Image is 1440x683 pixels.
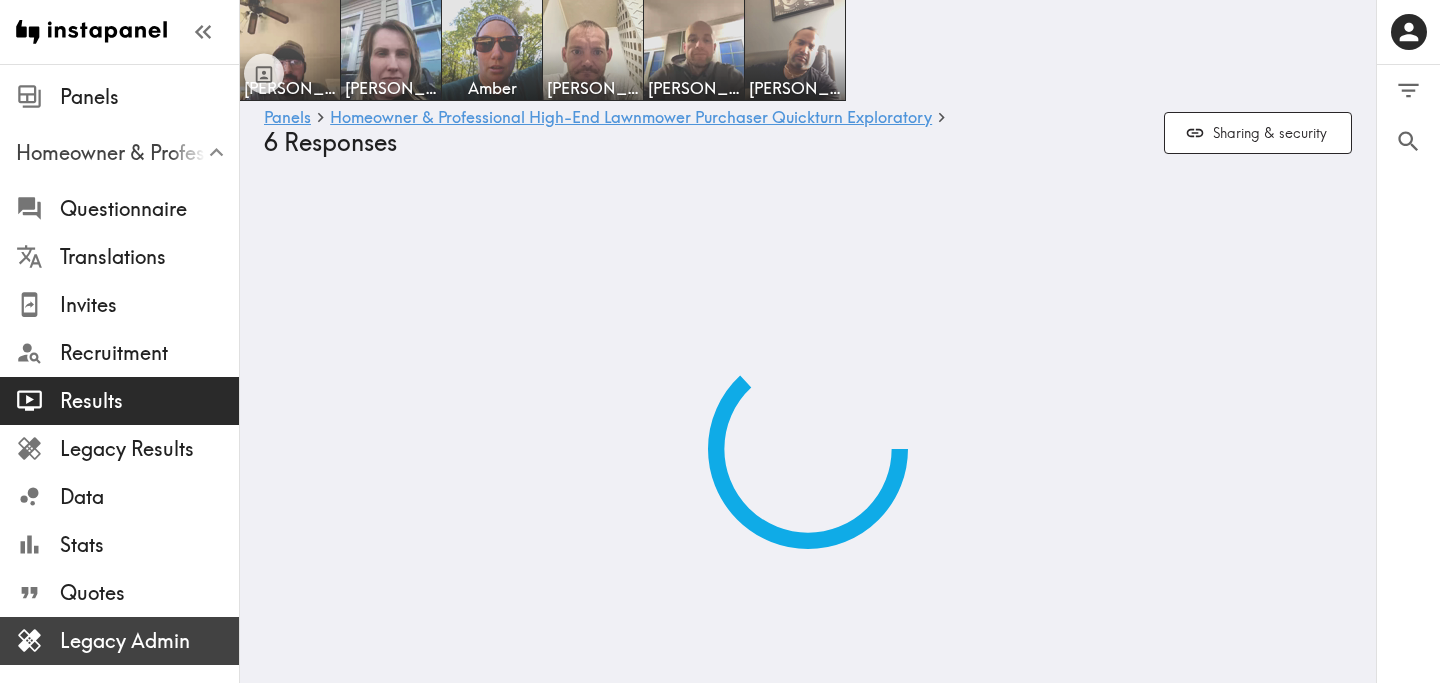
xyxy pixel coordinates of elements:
[264,109,311,128] a: Panels
[60,483,239,511] span: Data
[547,77,639,99] span: [PERSON_NAME]
[60,579,239,607] span: Quotes
[264,128,397,157] span: 6 Responses
[1377,116,1440,167] button: Search
[345,77,437,99] span: [PERSON_NAME]
[648,77,740,99] span: [PERSON_NAME]
[60,387,239,415] span: Results
[446,77,538,99] span: Amber
[1395,77,1422,104] span: Filter Responses
[1377,65,1440,116] button: Filter Responses
[1164,112,1352,155] button: Sharing & security
[60,627,239,655] span: Legacy Admin
[1395,128,1422,155] span: Search
[16,139,239,167] span: Homeowner & Professional High-End Lawnmower Purchaser Quickturn Exploratory
[60,531,239,559] span: Stats
[60,435,239,463] span: Legacy Results
[60,195,239,223] span: Questionnaire
[60,243,239,271] span: Translations
[749,77,841,99] span: [PERSON_NAME]
[330,109,932,128] a: Homeowner & Professional High-End Lawnmower Purchaser Quickturn Exploratory
[60,291,239,319] span: Invites
[244,77,336,99] span: [PERSON_NAME]
[244,54,284,94] button: Toggle between responses and questions
[60,339,239,367] span: Recruitment
[60,83,239,111] span: Panels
